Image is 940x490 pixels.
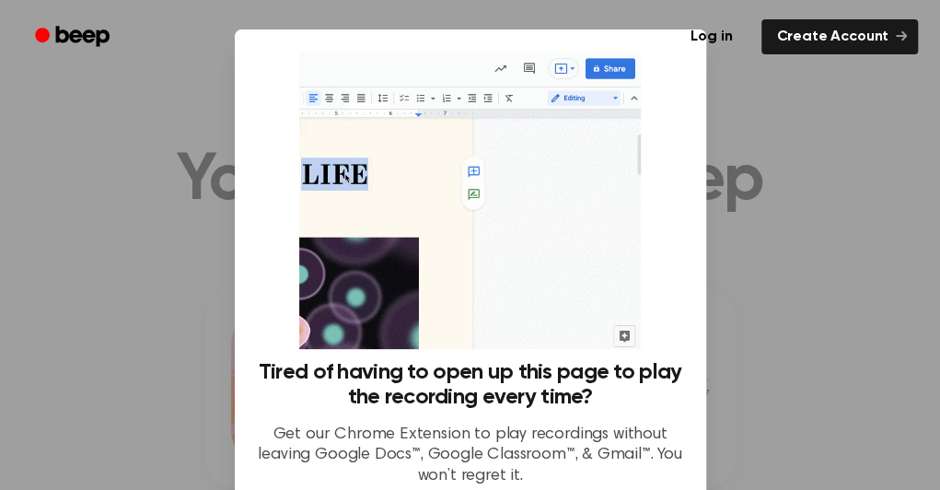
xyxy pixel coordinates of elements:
h3: Tired of having to open up this page to play the recording every time? [257,360,684,410]
a: Beep [22,19,126,55]
a: Log in [672,16,750,58]
a: Create Account [761,19,918,54]
img: Beep extension in action [299,52,641,349]
p: Get our Chrome Extension to play recordings without leaving Google Docs™, Google Classroom™, & Gm... [257,425,684,487]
